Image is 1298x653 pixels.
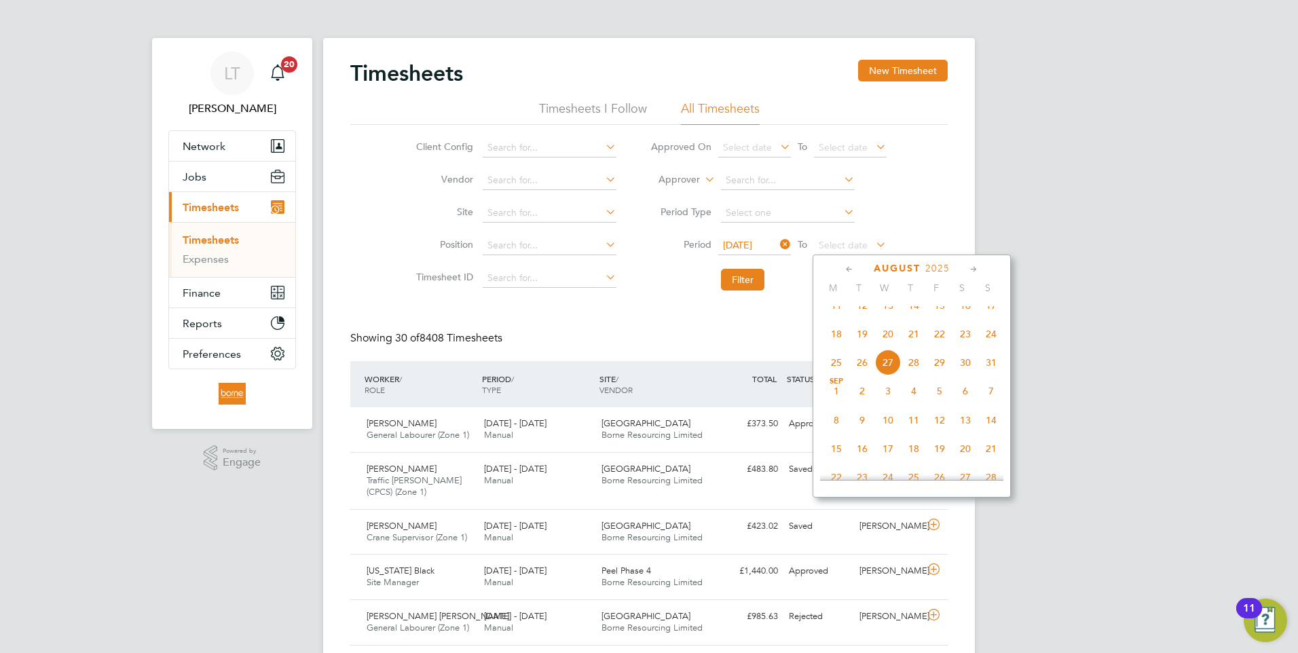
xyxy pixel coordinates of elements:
[367,576,419,588] span: Site Manager
[223,457,261,468] span: Engage
[183,286,221,299] span: Finance
[721,269,764,291] button: Filter
[412,206,473,218] label: Site
[169,192,295,222] button: Timesheets
[183,253,229,265] a: Expenses
[484,474,513,486] span: Manual
[399,373,402,384] span: /
[952,350,978,375] span: 30
[854,605,925,628] div: [PERSON_NAME]
[650,238,711,250] label: Period
[484,463,546,474] span: [DATE] - [DATE]
[482,384,501,395] span: TYPE
[183,170,206,183] span: Jobs
[820,282,846,294] span: M
[412,173,473,185] label: Vendor
[875,464,901,490] span: 24
[819,239,868,251] span: Select date
[819,141,868,153] span: Select date
[367,417,437,429] span: [PERSON_NAME]
[823,436,849,462] span: 15
[484,565,546,576] span: [DATE] - [DATE]
[681,100,760,125] li: All Timesheets
[858,60,948,81] button: New Timesheet
[511,373,514,384] span: /
[927,407,952,433] span: 12
[952,464,978,490] span: 27
[854,515,925,538] div: [PERSON_NAME]
[539,100,647,125] li: Timesheets I Follow
[483,171,616,190] input: Search for...
[901,321,927,347] span: 21
[952,407,978,433] span: 13
[875,350,901,375] span: 27
[367,429,469,441] span: General Labourer (Zone 1)
[168,100,296,117] span: Luana Tarniceru
[849,378,875,404] span: 2
[365,384,385,395] span: ROLE
[1243,608,1255,626] div: 11
[849,407,875,433] span: 9
[752,373,777,384] span: TOTAL
[183,140,225,153] span: Network
[923,282,949,294] span: F
[484,429,513,441] span: Manual
[183,234,239,246] a: Timesheets
[849,293,875,318] span: 12
[978,350,1004,375] span: 31
[897,282,923,294] span: T
[484,576,513,588] span: Manual
[723,239,752,251] span: [DATE]
[823,407,849,433] span: 8
[794,236,811,253] span: To
[183,201,239,214] span: Timesheets
[601,520,690,531] span: [GEOGRAPHIC_DATA]
[639,173,700,187] label: Approver
[783,413,854,435] div: Approved
[875,407,901,433] span: 10
[901,407,927,433] span: 11
[952,293,978,318] span: 16
[601,417,690,429] span: [GEOGRAPHIC_DATA]
[823,464,849,490] span: 22
[713,458,783,481] div: £483.80
[978,407,1004,433] span: 14
[713,413,783,435] div: £373.50
[601,610,690,622] span: [GEOGRAPHIC_DATA]
[901,350,927,375] span: 28
[483,236,616,255] input: Search for...
[483,269,616,288] input: Search for...
[823,378,849,404] span: 1
[875,436,901,462] span: 17
[412,238,473,250] label: Position
[823,293,849,318] span: 11
[219,383,245,405] img: borneltd-logo-retina.png
[721,171,855,190] input: Search for...
[901,464,927,490] span: 25
[1244,599,1287,642] button: Open Resource Center, 11 new notifications
[823,350,849,375] span: 25
[901,378,927,404] span: 4
[875,378,901,404] span: 3
[783,560,854,582] div: Approved
[849,464,875,490] span: 23
[350,60,463,87] h2: Timesheets
[616,373,618,384] span: /
[484,531,513,543] span: Manual
[952,436,978,462] span: 20
[783,458,854,481] div: Saved
[927,378,952,404] span: 5
[479,367,596,402] div: PERIOD
[927,321,952,347] span: 22
[978,321,1004,347] span: 24
[927,350,952,375] span: 29
[483,204,616,223] input: Search for...
[350,331,505,346] div: Showing
[978,293,1004,318] span: 17
[484,610,546,622] span: [DATE] - [DATE]
[952,321,978,347] span: 23
[949,282,975,294] span: S
[975,282,1001,294] span: S
[650,141,711,153] label: Approved On
[978,464,1004,490] span: 28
